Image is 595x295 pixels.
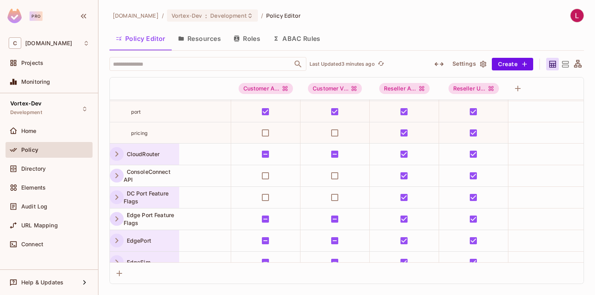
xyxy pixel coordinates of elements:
div: Customer A... [239,83,293,94]
span: URL Mapping [21,222,58,229]
span: Monitoring [21,79,50,85]
button: ABAC Rules [267,29,327,48]
span: Audit Log [21,203,47,210]
div: Pro [30,11,43,21]
li: / [261,12,263,19]
li: / [162,12,164,19]
span: DC Port Feature Flags [124,190,169,205]
div: Reseller A... [379,83,430,94]
span: Reseller Admin [379,83,430,94]
span: pricing [131,130,148,136]
span: Customer Admin [239,83,293,94]
span: port [131,109,141,115]
span: the active workspace [113,12,159,19]
span: Workspace: consoleconnect.com [25,40,72,46]
span: Policy [21,147,38,153]
span: Customer Viewer [308,83,362,94]
div: Customer V... [308,83,362,94]
span: Reseller User [449,83,499,94]
button: Create [492,58,533,70]
span: Help & Updates [21,279,63,286]
span: refresh [378,60,384,68]
button: Roles [227,29,267,48]
span: Projects [21,60,43,66]
span: Vortex-Dev [172,12,202,19]
span: EdgeSim [124,259,150,265]
span: Vortex-Dev [10,100,42,107]
button: Settings [449,58,489,70]
button: Open [293,59,304,70]
span: Elements [21,184,46,191]
span: Development [10,109,42,116]
span: Connect [21,241,43,247]
span: C [9,37,21,49]
button: Resources [172,29,227,48]
span: Click to refresh data [375,59,386,69]
button: Policy Editor [109,29,172,48]
p: Last Updated 3 minutes ago [310,61,375,67]
div: Reseller U... [449,83,499,94]
span: Home [21,128,37,134]
span: Edge Port Feature Flags [124,212,174,226]
span: Policy Editor [266,12,301,19]
img: Lianxin Lv [571,9,584,22]
span: EdgePort [124,237,151,244]
span: : [205,13,208,19]
button: refresh [376,59,386,69]
span: CloudRouter [124,151,160,157]
span: Development [210,12,247,19]
span: ConsoleConnect API [124,168,171,183]
img: SReyMgAAAABJRU5ErkJggg== [7,9,22,23]
span: Directory [21,166,46,172]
